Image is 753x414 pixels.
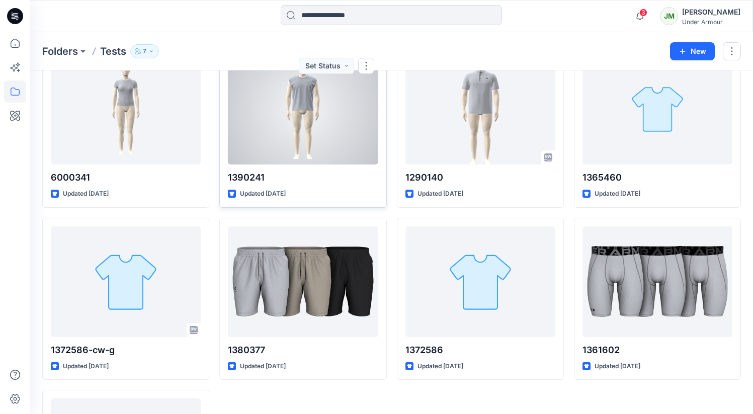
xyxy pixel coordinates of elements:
[240,361,286,372] p: Updated [DATE]
[228,226,378,337] a: 1380377
[582,343,732,357] p: 1361602
[42,44,78,58] a: Folders
[51,54,201,164] a: 6000341
[417,189,463,199] p: Updated [DATE]
[100,44,126,58] p: Tests
[405,54,555,164] a: 1290140
[228,54,378,164] a: 1390241
[405,343,555,357] p: 1372586
[682,18,740,26] div: Under Armour
[405,226,555,337] a: 1372586
[130,44,159,58] button: 7
[63,189,109,199] p: Updated [DATE]
[670,42,715,60] button: New
[143,46,146,57] p: 7
[228,171,378,185] p: 1390241
[595,189,640,199] p: Updated [DATE]
[582,226,732,337] a: 1361602
[660,7,678,25] div: JM
[63,361,109,372] p: Updated [DATE]
[582,171,732,185] p: 1365460
[682,6,740,18] div: [PERSON_NAME]
[417,361,463,372] p: Updated [DATE]
[51,171,201,185] p: 6000341
[240,189,286,199] p: Updated [DATE]
[639,9,647,17] span: 3
[595,361,640,372] p: Updated [DATE]
[51,226,201,337] a: 1372586-cw-g
[582,54,732,164] a: 1365460
[405,171,555,185] p: 1290140
[51,343,201,357] p: 1372586-cw-g
[228,343,378,357] p: 1380377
